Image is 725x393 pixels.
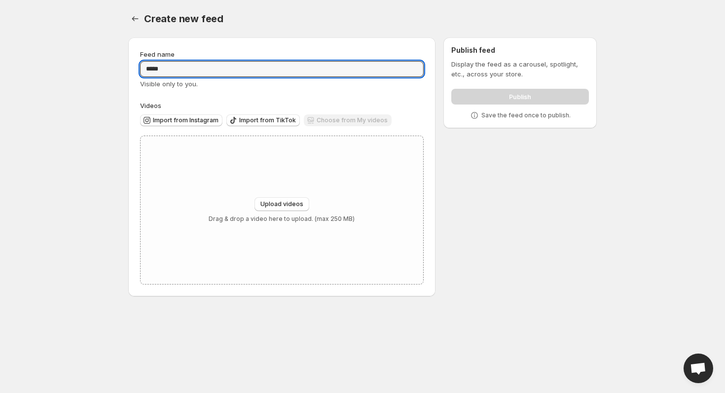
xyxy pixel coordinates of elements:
[239,116,296,124] span: Import from TikTok
[144,13,223,25] span: Create new feed
[140,114,222,126] button: Import from Instagram
[153,116,218,124] span: Import from Instagram
[451,59,589,79] p: Display the feed as a carousel, spotlight, etc., across your store.
[140,102,161,109] span: Videos
[140,50,175,58] span: Feed name
[128,12,142,26] button: Settings
[254,197,309,211] button: Upload videos
[684,354,713,383] div: Open chat
[140,80,198,88] span: Visible only to you.
[209,215,355,223] p: Drag & drop a video here to upload. (max 250 MB)
[481,111,571,119] p: Save the feed once to publish.
[260,200,303,208] span: Upload videos
[226,114,300,126] button: Import from TikTok
[451,45,589,55] h2: Publish feed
